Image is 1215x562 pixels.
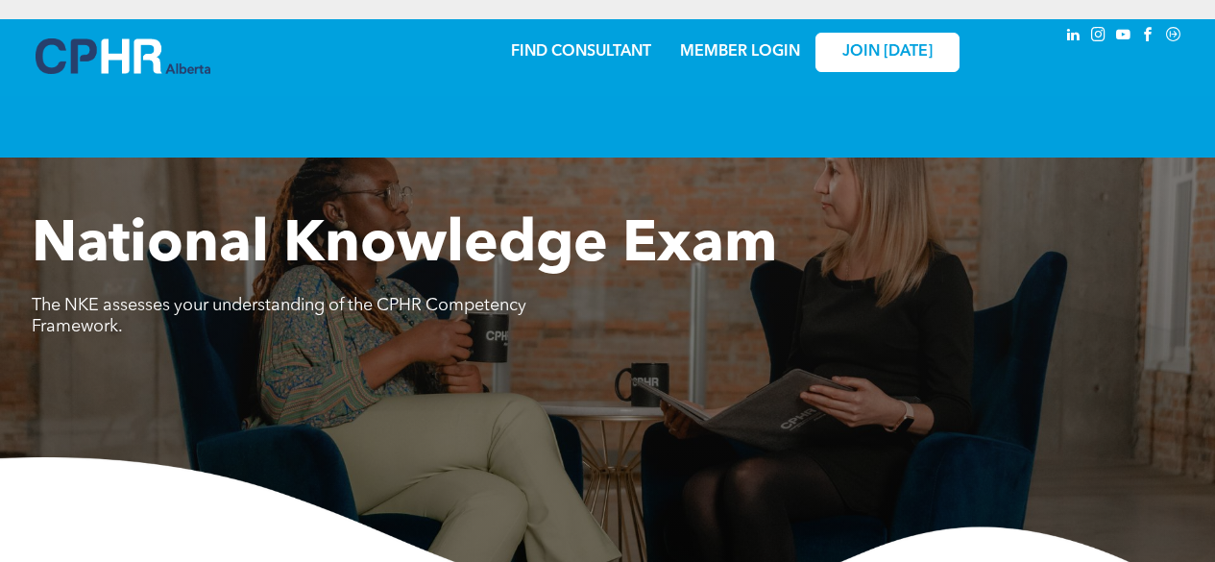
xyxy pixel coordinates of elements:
[1088,24,1109,50] a: instagram
[511,44,651,60] a: FIND CONSULTANT
[1138,24,1159,50] a: facebook
[815,33,960,72] a: JOIN [DATE]
[680,44,800,60] a: MEMBER LOGIN
[1063,24,1084,50] a: linkedin
[842,43,933,61] span: JOIN [DATE]
[1163,24,1184,50] a: Social network
[1113,24,1134,50] a: youtube
[36,38,210,74] img: A blue and white logo for cp alberta
[32,217,777,275] span: National Knowledge Exam
[32,297,526,335] span: The NKE assesses your understanding of the CPHR Competency Framework.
